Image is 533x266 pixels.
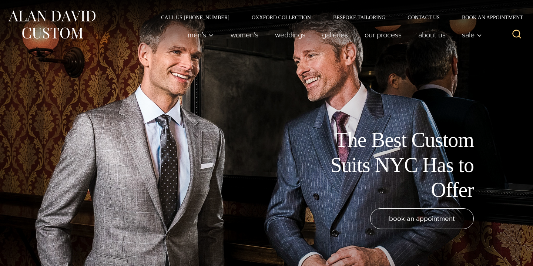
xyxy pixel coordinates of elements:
a: Bespoke Tailoring [322,15,396,20]
nav: Secondary Navigation [150,15,526,20]
a: Contact Us [396,15,451,20]
a: Oxxford Collection [241,15,322,20]
a: weddings [266,27,314,42]
a: Call Us [PHONE_NUMBER] [150,15,241,20]
a: book an appointment [370,208,474,229]
a: Book an Appointment [451,15,526,20]
span: book an appointment [389,213,455,224]
a: About Us [410,27,454,42]
img: Alan David Custom [7,8,96,41]
h1: The Best Custom Suits NYC Has to Offer [307,128,474,202]
span: Sale [462,31,482,38]
nav: Primary Navigation [180,27,486,42]
a: Galleries [314,27,356,42]
a: Our Process [356,27,410,42]
span: Men’s [188,31,214,38]
a: Women’s [222,27,266,42]
button: View Search Form [508,26,526,44]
